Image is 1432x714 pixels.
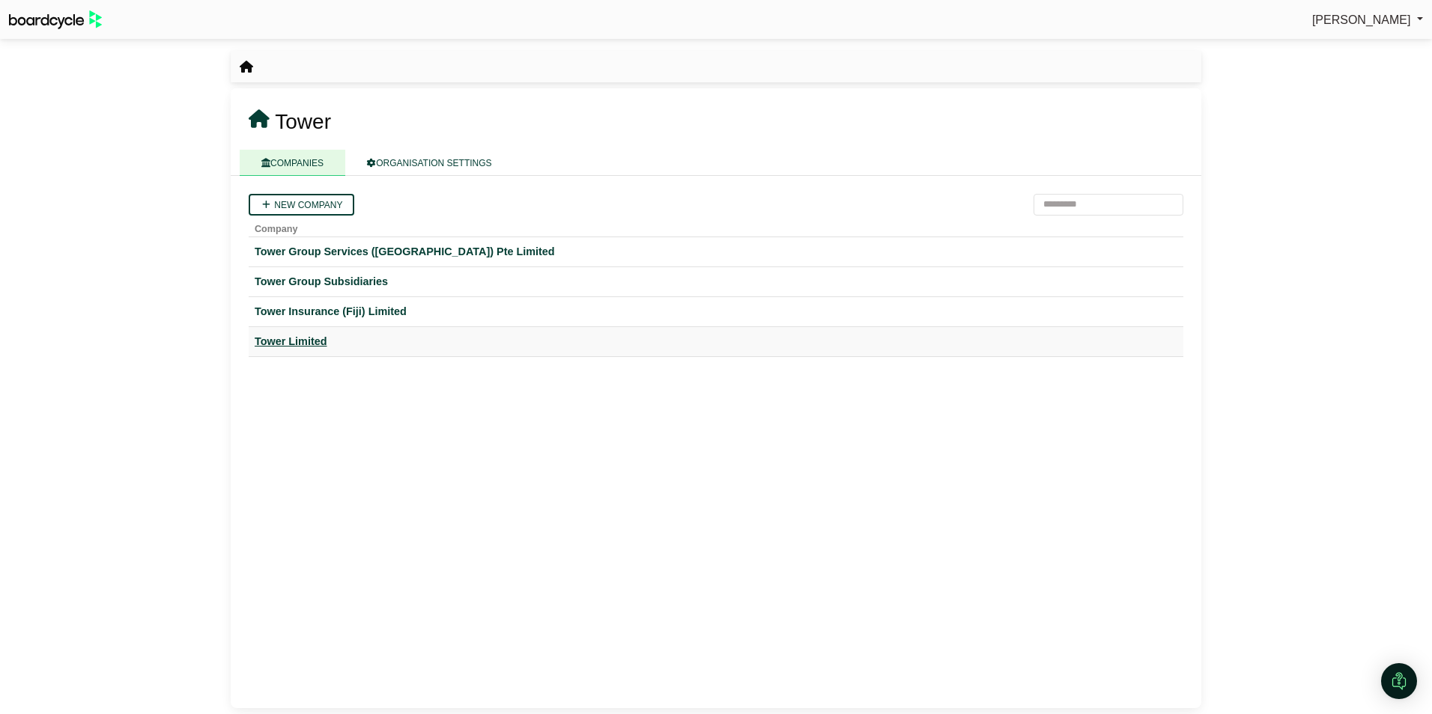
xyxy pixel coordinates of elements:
span: [PERSON_NAME] [1312,13,1411,26]
a: Tower Insurance (Fiji) Limited [255,303,1177,320]
a: Tower Group Subsidiaries [255,273,1177,290]
nav: breadcrumb [240,58,253,77]
img: BoardcycleBlackGreen-aaafeed430059cb809a45853b8cf6d952af9d84e6e89e1f1685b34bfd5cb7d64.svg [9,10,102,29]
a: Tower Limited [255,333,1177,350]
a: Tower Group Services ([GEOGRAPHIC_DATA]) Pte Limited [255,243,1177,260]
div: Open Intercom Messenger [1381,663,1417,699]
a: COMPANIES [240,150,345,176]
th: Company [249,216,1183,237]
a: ORGANISATION SETTINGS [345,150,513,176]
a: [PERSON_NAME] [1312,10,1423,30]
a: New company [249,194,354,216]
span: Tower [275,110,331,133]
